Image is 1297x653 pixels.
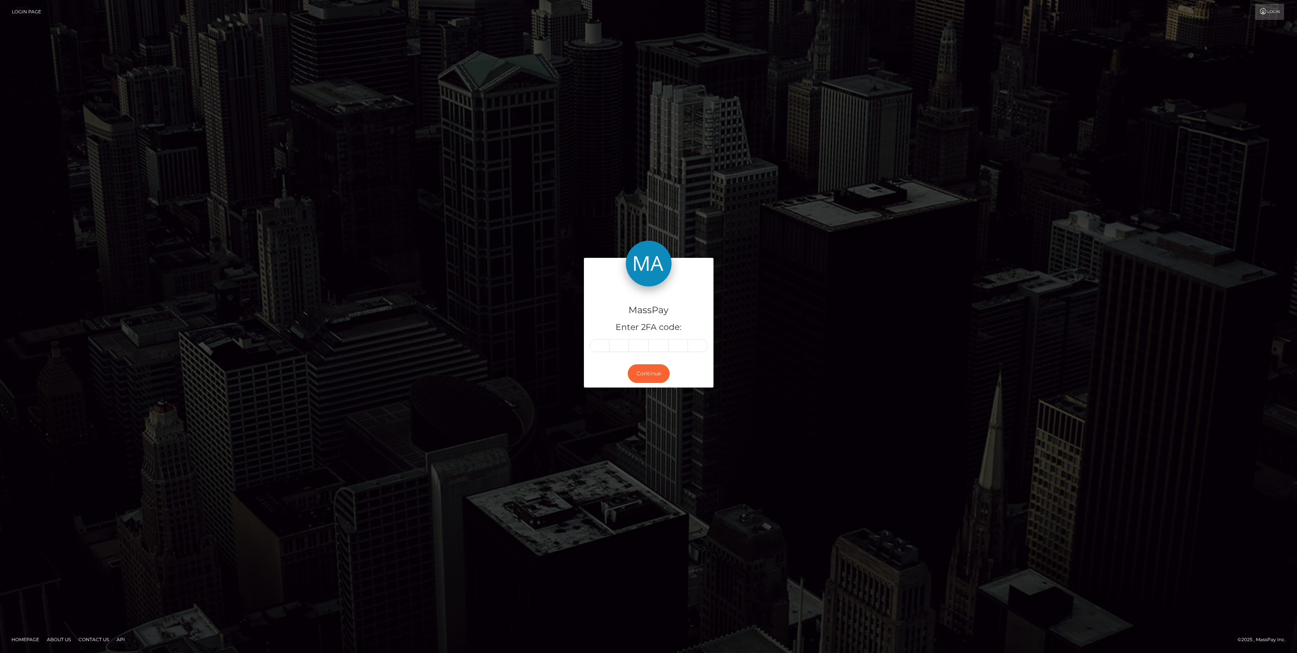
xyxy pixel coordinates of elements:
a: Contact Us [75,634,112,645]
h4: MassPay [590,304,708,317]
a: Login [1255,4,1284,20]
a: About Us [44,634,74,645]
a: Homepage [8,634,42,645]
div: © 2025 , MassPay Inc. [1238,635,1291,644]
img: MassPay [626,241,672,286]
h5: Enter 2FA code: [590,322,708,333]
a: Login Page [12,4,41,20]
button: Continue [628,364,670,383]
a: API [114,634,128,645]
